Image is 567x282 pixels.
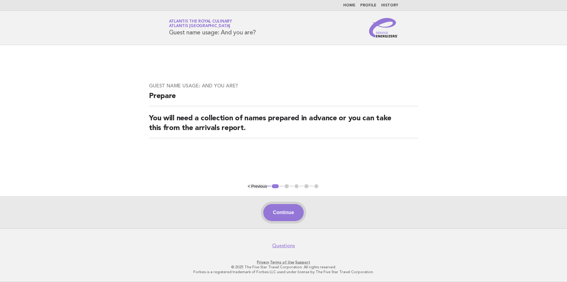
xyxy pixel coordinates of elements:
[272,243,295,249] a: Questions
[169,19,232,28] a: Atlantis the Royal CulinaryAtlantis [GEOGRAPHIC_DATA]
[271,183,280,189] button: 1
[270,260,294,264] a: Terms of Use
[149,83,418,89] h3: Guest name usage: And you are?
[169,24,230,28] span: Atlantis [GEOGRAPHIC_DATA]
[257,260,269,264] a: Privacy
[381,4,398,7] a: History
[149,91,418,106] h2: Prepare
[360,4,376,7] a: Profile
[263,204,304,221] button: Continue
[98,265,470,270] p: © 2025 The Five Star Travel Corporation. All rights reserved.
[98,270,470,274] p: Forbes is a registered trademark of Forbes LLC used under license by The Five Star Travel Corpora...
[343,4,355,7] a: Home
[169,20,256,36] h1: Guest name usage: And you are?
[369,18,398,37] img: Service Energizers
[248,184,267,189] button: < Previous
[98,260,470,265] p: · ·
[149,114,418,138] h2: You will need a collection of names prepared in advance or you can take this from the arrivals re...
[295,260,310,264] a: Support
